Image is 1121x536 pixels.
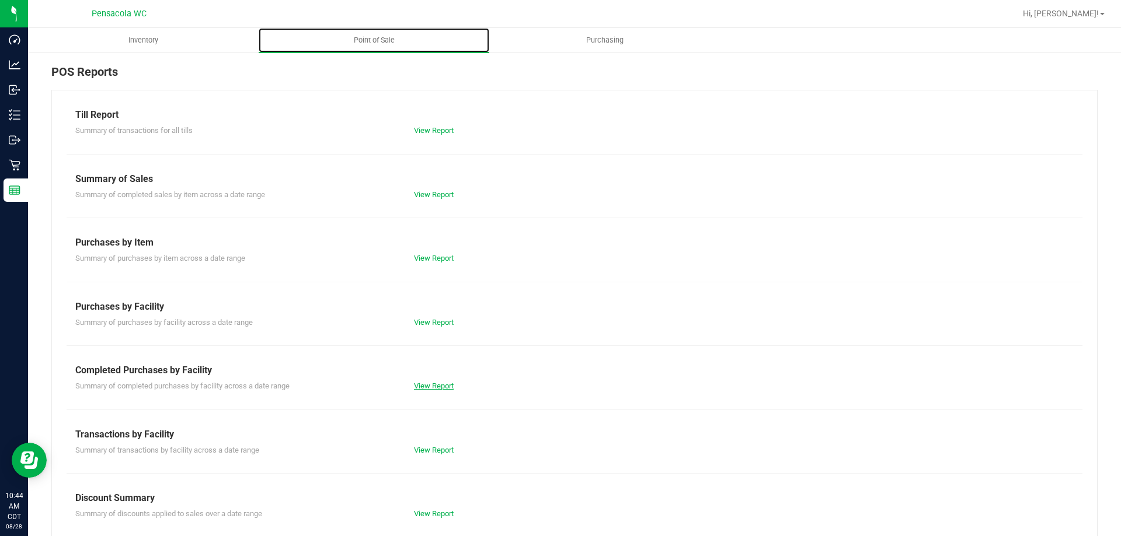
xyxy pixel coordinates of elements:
span: Point of Sale [338,35,410,45]
a: View Report [414,126,454,135]
div: Completed Purchases by Facility [75,363,1074,377]
span: Summary of purchases by facility across a date range [75,318,253,327]
span: Purchasing [570,35,639,45]
p: 10:44 AM CDT [5,491,23,522]
a: View Report [414,446,454,454]
span: Summary of purchases by item across a date range [75,254,245,262]
span: Inventory [113,35,174,45]
a: View Report [414,509,454,518]
div: Summary of Sales [75,172,1074,186]
div: Purchases by Facility [75,300,1074,314]
span: Hi, [PERSON_NAME]! [1023,9,1099,18]
inline-svg: Dashboard [9,34,20,45]
a: View Report [414,318,454,327]
span: Summary of discounts applied to sales over a date range [75,509,262,518]
iframe: Resource center [12,443,47,478]
div: Discount Summary [75,491,1074,505]
span: Summary of transactions for all tills [75,126,193,135]
inline-svg: Inventory [9,109,20,121]
inline-svg: Outbound [9,134,20,146]
inline-svg: Reports [9,184,20,196]
a: Point of Sale [259,28,489,52]
inline-svg: Analytics [9,59,20,71]
div: Till Report [75,108,1074,122]
div: POS Reports [51,63,1098,90]
span: Pensacola WC [92,9,147,19]
a: View Report [414,190,454,199]
inline-svg: Retail [9,159,20,171]
a: Inventory [28,28,259,52]
a: View Report [414,381,454,390]
a: View Report [414,254,454,262]
span: Summary of transactions by facility across a date range [75,446,259,454]
div: Transactions by Facility [75,428,1074,442]
p: 08/28 [5,522,23,531]
a: Purchasing [489,28,720,52]
span: Summary of completed purchases by facility across a date range [75,381,290,390]
span: Summary of completed sales by item across a date range [75,190,265,199]
inline-svg: Inbound [9,84,20,96]
div: Purchases by Item [75,236,1074,250]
